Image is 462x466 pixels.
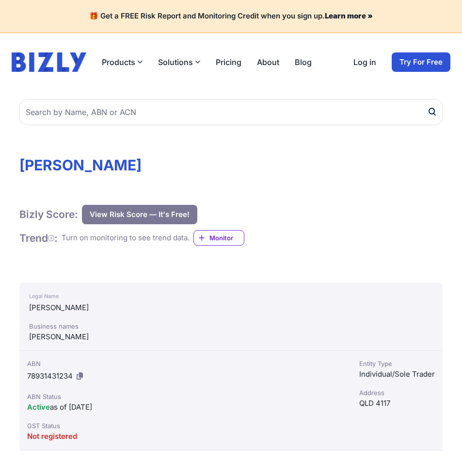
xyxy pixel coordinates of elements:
[325,11,373,20] a: Learn more »
[19,208,78,221] h1: Bizly Score:
[27,401,344,413] div: as of [DATE]
[27,392,344,401] div: ABN Status
[19,232,58,245] h1: Trend :
[216,56,241,68] a: Pricing
[27,359,344,368] div: ABN
[62,233,190,244] div: Turn on monitoring to see trend data.
[27,421,344,431] div: GST Status
[359,359,435,368] div: Entity Type
[359,368,435,380] div: Individual/Sole Trader
[29,321,433,331] div: Business names
[29,331,433,343] div: [PERSON_NAME]
[27,402,50,412] span: Active
[392,52,450,72] a: Try For Free
[19,156,443,174] h1: [PERSON_NAME]
[295,56,312,68] a: Blog
[19,99,443,125] input: Search by Name, ABN or ACN
[158,56,200,68] button: Solutions
[29,302,433,314] div: [PERSON_NAME]
[27,432,77,441] span: Not registered
[359,398,435,409] div: QLD 4117
[82,205,197,224] button: View Risk Score — It's Free!
[359,388,435,398] div: Address
[257,56,279,68] a: About
[29,290,433,302] div: Legal Name
[193,230,244,246] a: Monitor
[27,371,73,381] span: 78931431234
[102,56,143,68] button: Products
[12,12,450,21] h4: 🎁 Get a FREE Risk Report and Monitoring Credit when you sign up.
[353,56,376,68] a: Log in
[209,233,244,243] span: Monitor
